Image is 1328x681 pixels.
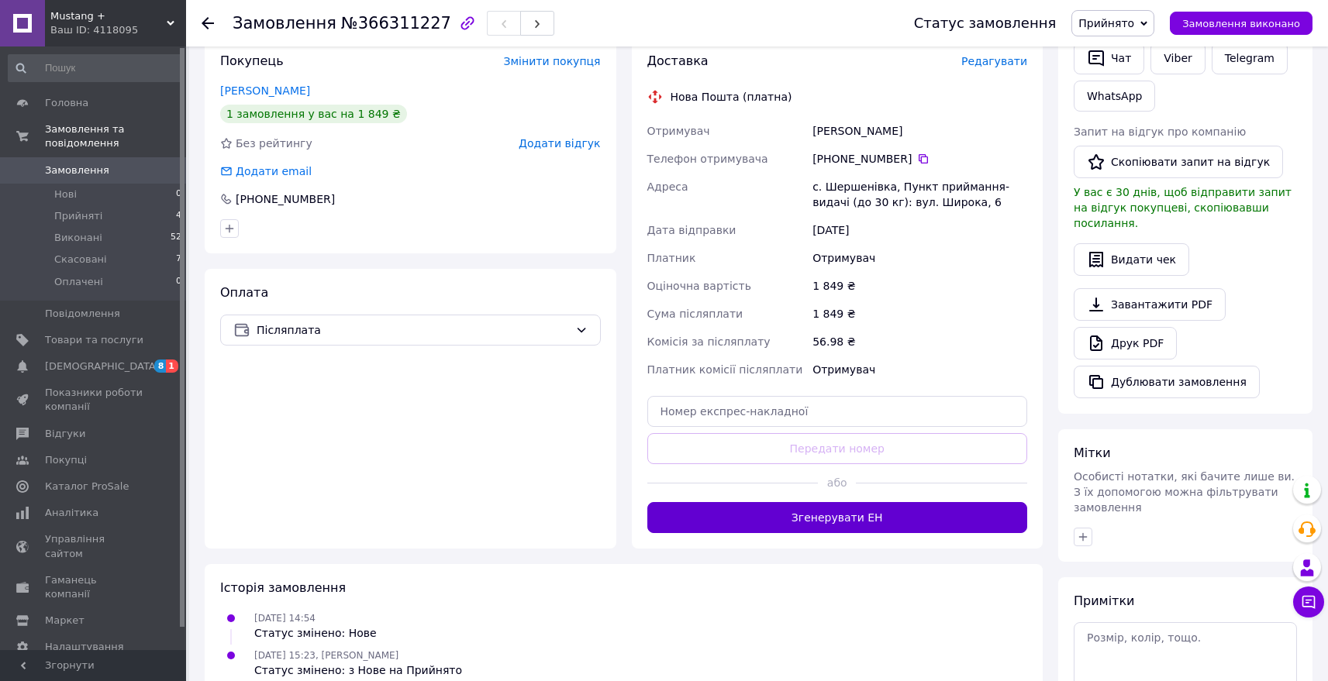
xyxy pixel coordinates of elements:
[1293,586,1324,617] button: Чат з покупцем
[1078,17,1134,29] span: Прийнято
[45,96,88,110] span: Головна
[1074,288,1226,321] a: Завантажити PDF
[236,137,312,150] span: Без рейтингу
[809,173,1030,216] div: с. Шершенівка, Пункт приймання-видачі (до 30 кг): вул. Широка, 6
[809,328,1030,356] div: 56.98 ₴
[809,244,1030,272] div: Отримувач
[914,15,1057,31] div: Статус замовлення
[45,386,143,414] span: Показники роботи компанії
[667,89,796,105] div: Нова Пошта (платна)
[234,191,336,207] div: [PHONE_NUMBER]
[45,573,143,601] span: Гаманець компанії
[809,300,1030,328] div: 1 849 ₴
[45,307,120,321] span: Повідомлення
[809,272,1030,300] div: 1 849 ₴
[1074,327,1177,359] a: Друк PDF
[50,9,167,23] span: Mustang +
[254,613,316,624] span: [DATE] 14:54
[1074,593,1134,608] span: Примітки
[1074,146,1283,178] button: Скопіювати запит на відгук
[50,23,186,37] div: Ваш ID: 4118095
[171,231,181,245] span: 52
[254,662,462,678] div: Статус змінено: з Нове на Прийнято
[647,363,803,376] span: Платник комісії післяплати
[220,105,407,123] div: 1 замовлення у вас на 1 849 ₴
[45,640,124,654] span: Налаштування
[176,209,181,223] span: 4
[647,224,736,236] span: Дата відправки
[45,359,160,373] span: [DEMOGRAPHIC_DATA]
[519,137,600,150] span: Додати відгук
[647,252,696,264] span: Платник
[45,532,143,560] span: Управління сайтом
[54,209,102,223] span: Прийняті
[1074,366,1260,398] button: Дублювати замовлення
[54,275,103,289] span: Оплачені
[1212,42,1288,74] a: Telegram
[812,151,1027,167] div: [PHONE_NUMBER]
[504,55,601,67] span: Змінити покупця
[1074,445,1111,460] span: Мітки
[254,650,398,661] span: [DATE] 15:23, [PERSON_NAME]
[8,54,183,82] input: Пошук
[220,53,284,68] span: Покупець
[219,163,313,179] div: Додати email
[647,335,771,348] span: Комісія за післяплату
[647,53,709,68] span: Доставка
[1074,186,1292,229] span: У вас є 30 днів, щоб відправити запит на відгук покупцеві, скопіювавши посилання.
[54,253,107,267] span: Скасовані
[220,84,310,97] a: [PERSON_NAME]
[1182,18,1300,29] span: Замовлення виконано
[341,14,451,33] span: №366311227
[809,356,1030,383] div: Отримувач
[818,475,856,490] span: або
[45,122,186,150] span: Замовлення та повідомлення
[647,396,1028,427] input: Номер експрес-накладної
[176,187,181,201] span: 0
[45,163,109,177] span: Замовлення
[176,253,181,267] span: 7
[809,117,1030,145] div: [PERSON_NAME]
[809,216,1030,244] div: [DATE]
[647,308,743,320] span: Сума післяплати
[166,359,178,373] span: 1
[1074,42,1144,74] button: Чат
[54,231,102,245] span: Виконані
[154,359,167,373] span: 8
[45,427,85,441] span: Відгуки
[220,285,268,300] span: Оплата
[647,502,1028,533] button: Згенерувати ЕН
[1074,126,1246,138] span: Запит на відгук про компанію
[1074,81,1155,112] a: WhatsApp
[234,163,313,179] div: Додати email
[45,453,87,467] span: Покупці
[961,55,1027,67] span: Редагувати
[647,280,751,292] span: Оціночна вартість
[647,153,768,165] span: Телефон отримувача
[45,506,98,520] span: Аналітика
[1150,42,1205,74] a: Viber
[1074,470,1295,514] span: Особисті нотатки, які бачите лише ви. З їх допомогою можна фільтрувати замовлення
[220,580,346,595] span: Історія замовлення
[647,125,710,137] span: Отримувач
[54,187,77,201] span: Нові
[233,14,336,33] span: Замовлення
[45,614,85,628] span: Маркет
[647,181,688,193] span: Адреса
[1170,12,1312,35] button: Замовлення виконано
[1074,243,1189,276] button: Видати чек
[45,480,129,494] span: Каталог ProSale
[254,625,377,641] div: Статус змінено: Нове
[257,322,569,339] span: Післяплата
[176,275,181,289] span: 0
[45,333,143,347] span: Товари та послуги
[202,15,214,31] div: Повернутися назад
